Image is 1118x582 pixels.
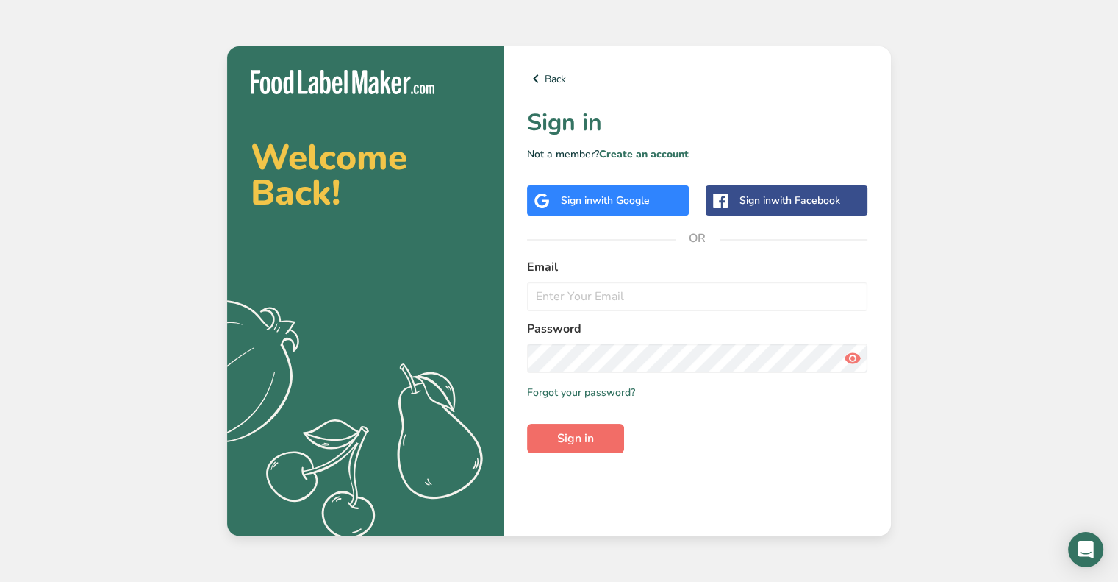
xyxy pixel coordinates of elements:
p: Not a member? [527,146,867,162]
a: Create an account [599,147,689,161]
label: Password [527,320,867,338]
input: Enter Your Email [527,282,867,311]
div: Sign in [561,193,650,208]
h1: Sign in [527,105,867,141]
h2: Welcome Back! [251,140,480,210]
span: with Google [592,194,650,207]
div: Open Intercom Messenger [1068,532,1103,567]
span: OR [676,216,720,260]
a: Back [527,70,867,88]
button: Sign in [527,424,624,453]
label: Email [527,258,867,276]
a: Forgot your password? [527,385,635,400]
div: Sign in [739,193,840,208]
span: Sign in [557,430,594,447]
span: with Facebook [771,194,840,207]
img: Food Label Maker [251,70,434,94]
